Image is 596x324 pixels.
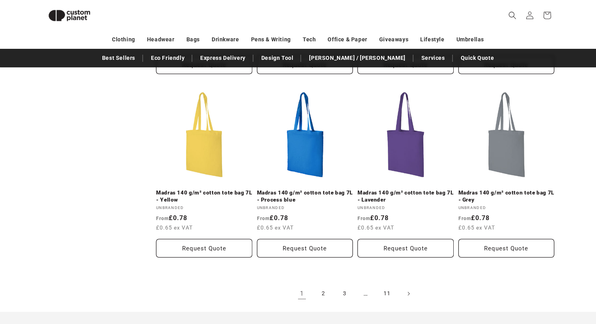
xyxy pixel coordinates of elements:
[186,33,200,46] a: Bags
[305,51,409,65] a: [PERSON_NAME] / [PERSON_NAME]
[98,51,139,65] a: Best Sellers
[336,285,353,302] a: Page 3
[303,33,316,46] a: Tech
[504,7,521,24] summary: Search
[458,189,555,203] a: Madras 140 g/m² cotton tote bag 7L - Grey
[257,51,298,65] a: Design Tool
[156,239,252,257] button: Request Quote
[293,285,311,302] a: Page 1
[417,51,449,65] a: Services
[42,3,97,28] img: Custom Planet
[196,51,250,65] a: Express Delivery
[156,285,554,302] nav: Pagination
[379,33,408,46] a: Giveaways
[147,51,188,65] a: Eco Friendly
[457,51,498,65] a: Quick Quote
[212,33,239,46] a: Drinkware
[458,239,555,257] button: Request Quote
[400,285,417,302] a: Next page
[420,33,444,46] a: Lifestyle
[358,239,454,257] button: Request Quote
[156,189,252,203] a: Madras 140 g/m² cotton tote bag 7L - Yellow
[147,33,175,46] a: Headwear
[257,239,353,257] button: Request Quote
[328,33,367,46] a: Office & Paper
[378,285,396,302] a: Page 11
[461,239,596,324] iframe: Chat Widget
[456,33,484,46] a: Umbrellas
[358,189,454,203] a: Madras 140 g/m² cotton tote bag 7L - Lavender
[251,33,291,46] a: Pens & Writing
[112,33,135,46] a: Clothing
[357,285,374,302] span: …
[315,285,332,302] a: Page 2
[257,189,353,203] a: Madras 140 g/m² cotton tote bag 7L - Process blue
